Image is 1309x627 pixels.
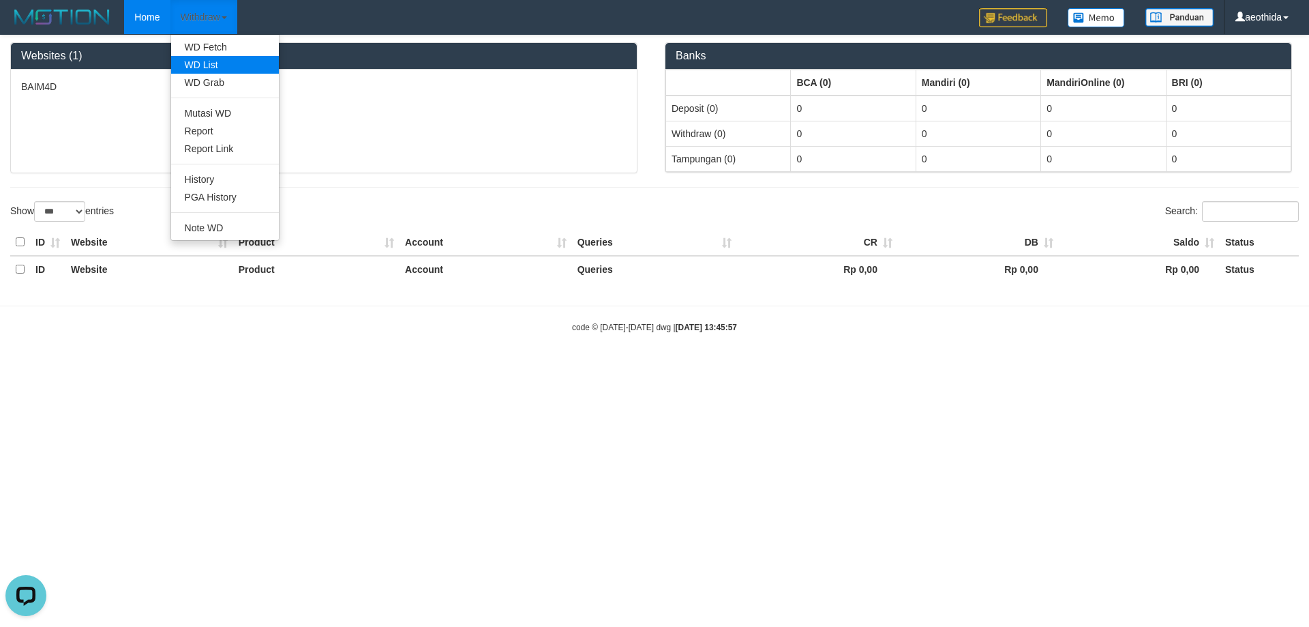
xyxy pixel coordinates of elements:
td: 0 [1041,96,1166,121]
th: Group: activate to sort column ascending [916,70,1040,96]
a: Report Link [171,140,279,158]
th: Rp 0,00 [898,256,1059,282]
strong: [DATE] 13:45:57 [676,323,737,332]
img: MOTION_logo.png [10,7,114,27]
th: Website [65,256,233,282]
img: Feedback.jpg [979,8,1047,27]
th: Queries [572,256,737,282]
p: BAIM4D [21,80,627,93]
td: 0 [1041,146,1166,171]
th: Account [400,256,572,282]
td: 0 [1166,96,1291,121]
a: PGA History [171,188,279,206]
td: 0 [1166,121,1291,146]
th: Group: activate to sort column ascending [666,70,791,96]
th: DB [898,229,1059,256]
th: ID [30,229,65,256]
th: Rp 0,00 [737,256,898,282]
a: WD List [171,56,279,74]
th: ID [30,256,65,282]
td: 0 [791,121,916,146]
td: 0 [1041,121,1166,146]
th: Rp 0,00 [1059,256,1220,282]
a: Report [171,122,279,140]
a: WD Grab [171,74,279,91]
th: Product [233,256,400,282]
input: Search: [1202,201,1299,222]
label: Show entries [10,201,114,222]
td: Withdraw (0) [666,121,791,146]
th: Website [65,229,233,256]
a: Mutasi WD [171,104,279,122]
img: panduan.png [1145,8,1214,27]
select: Showentries [34,201,85,222]
label: Search: [1165,201,1299,222]
td: 0 [916,146,1040,171]
td: Deposit (0) [666,96,791,121]
th: CR [737,229,898,256]
button: Open LiveChat chat widget [5,5,46,46]
td: 0 [1166,146,1291,171]
img: Button%20Memo.svg [1068,8,1125,27]
td: 0 [791,96,916,121]
td: 0 [791,146,916,171]
th: Saldo [1059,229,1220,256]
td: 0 [916,96,1040,121]
a: History [171,171,279,188]
th: Account [400,229,572,256]
th: Group: activate to sort column ascending [1166,70,1291,96]
h3: Banks [676,50,1281,62]
th: Status [1220,256,1299,282]
th: Group: activate to sort column ascending [791,70,916,96]
small: code © [DATE]-[DATE] dwg | [572,323,737,332]
th: Group: activate to sort column ascending [1041,70,1166,96]
th: Product [233,229,400,256]
td: 0 [916,121,1040,146]
h3: Websites (1) [21,50,627,62]
a: Note WD [171,219,279,237]
th: Queries [572,229,737,256]
td: Tampungan (0) [666,146,791,171]
th: Status [1220,229,1299,256]
a: WD Fetch [171,38,279,56]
